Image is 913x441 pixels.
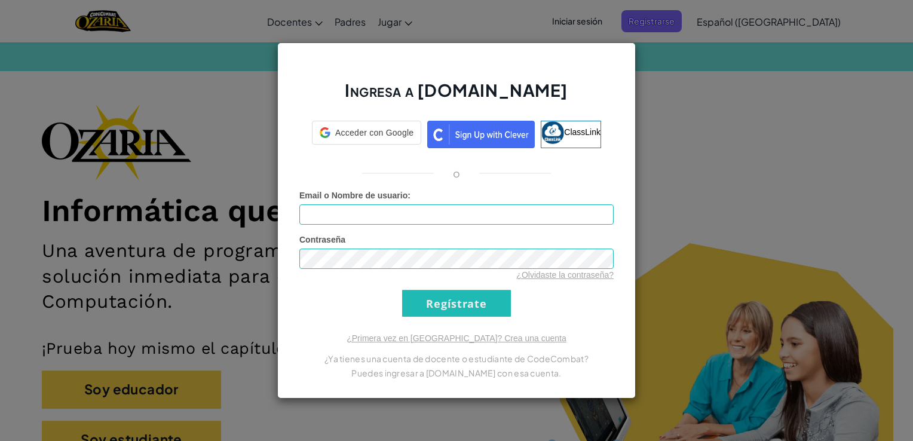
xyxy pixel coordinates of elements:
[564,127,601,137] span: ClassLink
[299,189,410,201] label: :
[299,191,408,200] span: Email o Nombre de usuario
[312,121,421,145] div: Acceder con Google
[427,121,535,148] img: clever_sso_button@2x.png
[516,270,614,280] a: ¿Olvidaste la contraseña?
[299,351,614,366] p: ¿Ya tienes una cuenta de docente o estudiante de CodeCombat?
[299,366,614,380] p: Puedes ingresar a [DOMAIN_NAME] con esa cuenta.
[299,235,345,244] span: Contraseña
[312,121,421,148] a: Acceder con Google
[347,333,566,343] a: ¿Primera vez en [GEOGRAPHIC_DATA]? Crea una cuenta
[541,121,564,144] img: classlink-logo-small.png
[453,166,460,180] p: o
[299,79,614,114] h2: Ingresa a [DOMAIN_NAME]
[402,290,511,317] input: Regístrate
[335,127,413,139] span: Acceder con Google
